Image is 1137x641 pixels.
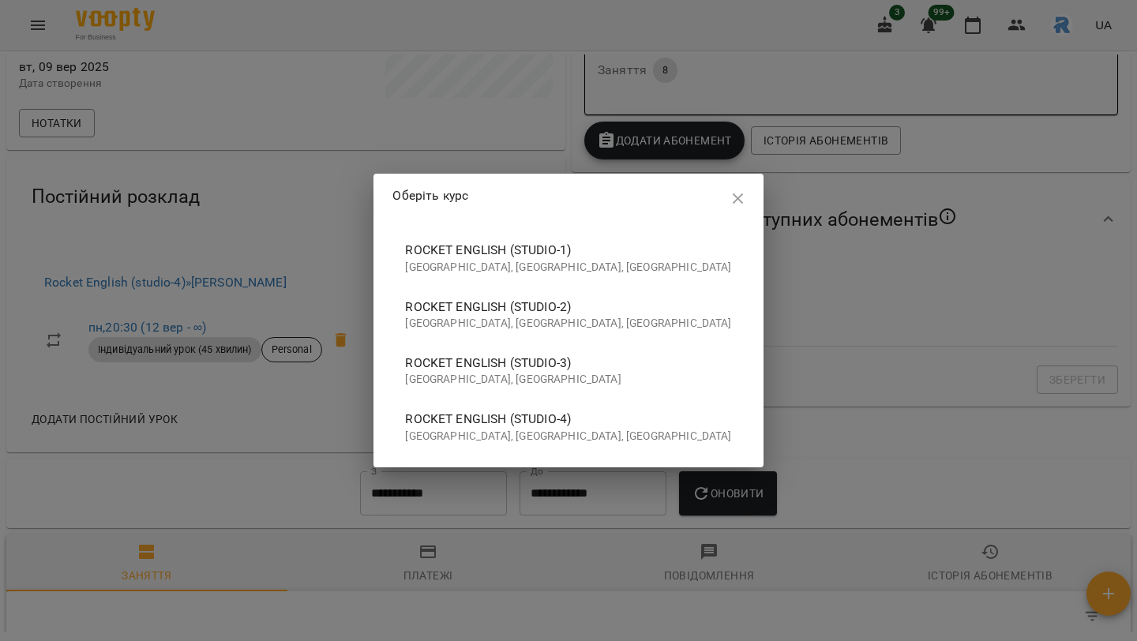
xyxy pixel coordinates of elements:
button: Rocket English (studio-4)[GEOGRAPHIC_DATA], [GEOGRAPHIC_DATA], [GEOGRAPHIC_DATA] [392,399,744,455]
span: Rocket English (studio-3) [405,354,731,373]
p: Оберіть курс [392,186,468,205]
span: Rocket English (studio-1) [405,241,731,260]
button: Rocket English (studio-3)[GEOGRAPHIC_DATA], [GEOGRAPHIC_DATA] [392,343,744,399]
span: Rocket English (studio-4) [405,410,731,429]
span: Rocket English (studio-2) [405,298,731,317]
p: [GEOGRAPHIC_DATA], [GEOGRAPHIC_DATA], [GEOGRAPHIC_DATA] [405,260,731,276]
p: [GEOGRAPHIC_DATA], [GEOGRAPHIC_DATA], [GEOGRAPHIC_DATA] [405,316,731,332]
button: Rocket English (studio-2)[GEOGRAPHIC_DATA], [GEOGRAPHIC_DATA], [GEOGRAPHIC_DATA] [392,287,744,343]
p: [GEOGRAPHIC_DATA], [GEOGRAPHIC_DATA] [405,372,731,388]
p: [GEOGRAPHIC_DATA], [GEOGRAPHIC_DATA], [GEOGRAPHIC_DATA] [405,429,731,444]
button: Rocket English (studio-1)[GEOGRAPHIC_DATA], [GEOGRAPHIC_DATA], [GEOGRAPHIC_DATA] [392,230,744,286]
